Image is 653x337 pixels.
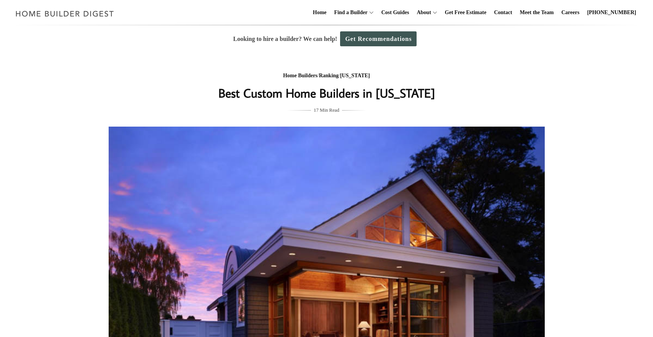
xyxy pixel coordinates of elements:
[414,0,431,25] a: About
[319,73,339,78] a: Ranking
[331,0,368,25] a: Find a Builder
[12,6,117,21] img: Home Builder Digest
[584,0,639,25] a: [PHONE_NUMBER]
[442,0,490,25] a: Get Free Estimate
[491,0,515,25] a: Contact
[310,0,330,25] a: Home
[174,84,479,102] h1: Best Custom Home Builders﻿ in [US_STATE]
[174,71,479,81] div: / /
[517,0,557,25] a: Meet the Team
[283,73,318,78] a: Home Builders
[314,106,339,114] span: 17 Min Read
[559,0,583,25] a: Careers
[340,73,370,78] a: [US_STATE]
[340,31,417,46] a: Get Recommendations
[378,0,412,25] a: Cost Guides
